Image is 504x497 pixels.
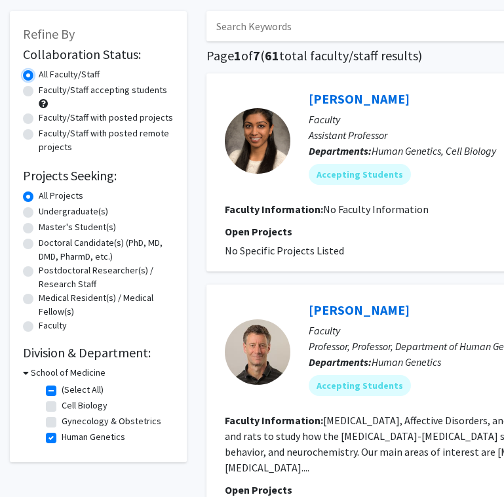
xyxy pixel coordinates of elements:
[225,244,344,257] span: No Specific Projects Listed
[225,414,323,427] b: Faculty Information:
[309,164,411,185] mat-chip: Accepting Students
[23,47,174,62] h2: Collaboration Status:
[62,414,161,428] label: Gynecology & Obstetrics
[39,83,167,97] label: Faculty/Staff accepting students
[253,47,260,64] span: 7
[265,47,279,64] span: 61
[39,220,116,234] label: Master's Student(s)
[62,383,104,397] label: (Select All)
[309,302,410,318] a: [PERSON_NAME]
[23,168,174,184] h2: Projects Seeking:
[39,127,174,154] label: Faculty/Staff with posted remote projects
[23,345,174,361] h2: Division & Department:
[31,366,106,380] h3: School of Medicine
[39,205,108,218] label: Undergraduate(s)
[39,111,173,125] label: Faculty/Staff with posted projects
[39,68,100,81] label: All Faculty/Staff
[372,144,496,157] span: Human Genetics, Cell Biology
[309,375,411,396] mat-chip: Accepting Students
[39,264,174,291] label: Postdoctoral Researcher(s) / Research Staff
[39,189,83,203] label: All Projects
[309,355,372,368] b: Departments:
[372,355,441,368] span: Human Genetics
[234,47,241,64] span: 1
[309,90,410,107] a: [PERSON_NAME]
[23,26,75,42] span: Refine By
[39,236,174,264] label: Doctoral Candidate(s) (PhD, MD, DMD, PharmD, etc.)
[323,203,429,216] span: No Faculty Information
[225,203,323,216] b: Faculty Information:
[62,399,107,412] label: Cell Biology
[62,430,125,444] label: Human Genetics
[39,319,67,332] label: Faculty
[10,438,56,487] iframe: Chat
[39,291,174,319] label: Medical Resident(s) / Medical Fellow(s)
[309,144,372,157] b: Departments:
